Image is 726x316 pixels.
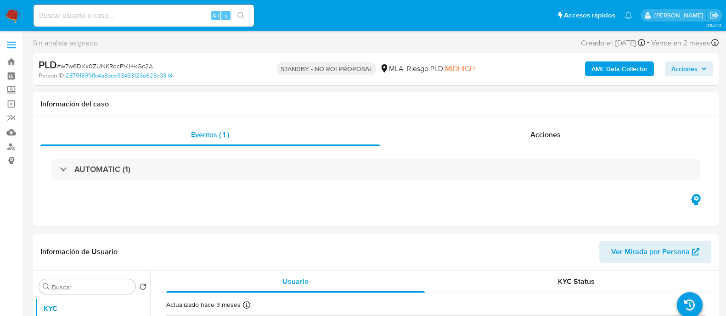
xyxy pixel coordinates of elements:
div: Creado el: [DATE] [581,37,645,49]
button: search-icon [231,9,250,22]
h1: Información del caso [40,100,711,109]
span: Sin analista asignado [33,38,98,48]
b: AML Data Collector [591,61,647,76]
p: STANDBY - NO ROI PROPOSAL [277,62,376,75]
span: s [225,11,227,20]
span: Eventos ( 1 ) [191,129,229,140]
h1: Información de Usuario [40,247,118,256]
b: PLD [39,57,57,72]
p: milagros.cisterna@mercadolibre.com [654,11,706,20]
button: Acciones [665,61,713,76]
div: MLA [380,64,403,74]
h3: AUTOMATIC (1) [74,164,130,174]
button: Volver al orden por defecto [139,283,146,293]
b: Person ID [39,72,64,80]
p: Actualizado hace 3 meses [166,300,241,309]
input: Buscar usuario o caso... [34,10,254,22]
span: Riesgo PLD: [407,64,475,74]
span: Acciones [530,129,561,140]
a: Notificaciones [625,11,632,19]
span: Alt [212,11,219,20]
input: Buscar [52,283,132,291]
span: KYC Status [558,276,595,287]
span: Acciones [671,61,698,76]
span: # w7w6DXx0ZUNKRdcPVJ4kGc2A [57,61,153,71]
button: AML Data Collector [585,61,654,76]
span: Vence en 2 meses [651,38,710,48]
span: Ver Mirada por Persona [611,241,690,263]
span: Usuario [282,276,309,287]
button: Ver Mirada por Persona [599,241,711,263]
div: AUTOMATIC (1) [51,159,700,180]
span: - [647,37,649,49]
span: MIDHIGH [445,63,475,74]
button: Buscar [43,283,50,290]
span: Accesos rápidos [564,11,615,20]
a: 28791899f1c4a8bee93493123a623c03 [66,72,172,80]
a: Salir [709,11,719,20]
